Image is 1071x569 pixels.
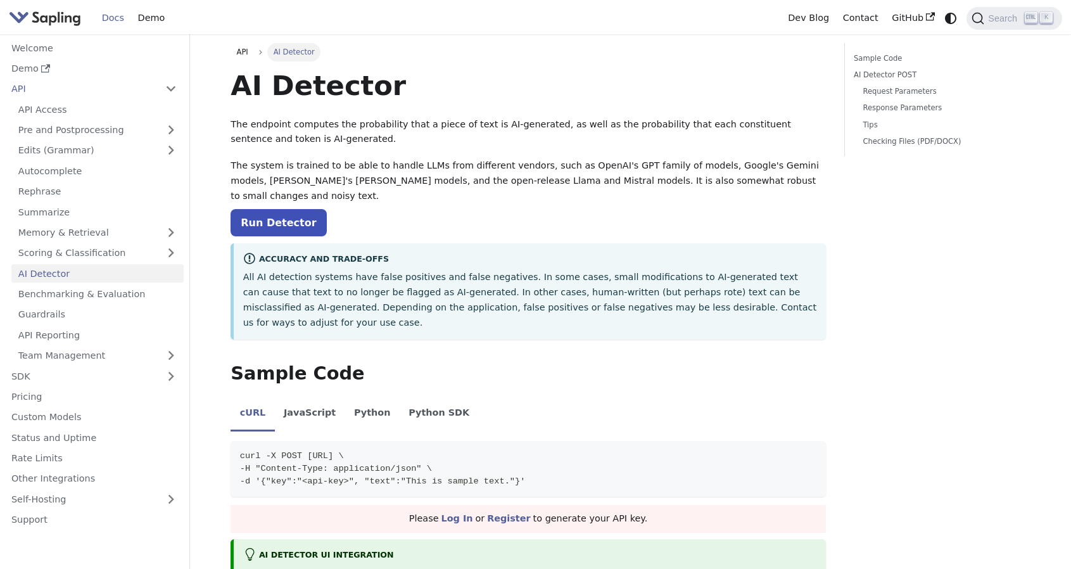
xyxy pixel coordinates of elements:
[781,8,835,28] a: Dev Blog
[11,326,184,344] a: API Reporting
[9,9,86,27] a: Sapling.ai
[231,43,254,61] a: API
[4,60,184,78] a: Demo
[11,121,184,139] a: Pre and Postprocessing
[11,162,184,180] a: Autocomplete
[11,224,184,242] a: Memory & Retrieval
[11,100,184,118] a: API Access
[275,397,345,432] li: JavaScript
[4,470,184,488] a: Other Integrations
[158,80,184,98] button: Collapse sidebar category 'API'
[240,476,526,486] span: -d '{"key":"<api-key>", "text":"This is sample text."}'
[345,397,400,432] li: Python
[441,513,473,523] a: Log In
[984,13,1025,23] span: Search
[863,86,1021,98] a: Request Parameters
[1040,12,1053,23] kbd: K
[240,451,344,461] span: curl -X POST [URL] \
[243,548,817,563] div: AI Detector UI integration
[4,80,158,98] a: API
[158,367,184,385] button: Expand sidebar category 'SDK'
[4,428,184,447] a: Status and Uptime
[231,43,826,61] nav: Breadcrumbs
[942,9,960,27] button: Switch between dark and light mode (currently system mode)
[240,464,432,473] span: -H "Content-Type: application/json" \
[11,285,184,304] a: Benchmarking & Evaluation
[231,209,326,236] a: Run Detector
[4,388,184,406] a: Pricing
[4,511,184,529] a: Support
[836,8,885,28] a: Contact
[487,513,530,523] a: Register
[131,8,172,28] a: Demo
[4,449,184,468] a: Rate Limits
[400,397,479,432] li: Python SDK
[231,117,826,148] p: The endpoint computes the probability that a piece of text is AI-generated, as well as the probab...
[231,397,274,432] li: cURL
[854,53,1025,65] a: Sample Code
[11,203,184,221] a: Summarize
[231,362,826,385] h2: Sample Code
[4,408,184,426] a: Custom Models
[267,43,320,61] span: AI Detector
[863,119,1021,131] a: Tips
[243,270,817,330] p: All AI detection systems have false positives and false negatives. In some cases, small modificat...
[9,9,81,27] img: Sapling.ai
[11,182,184,201] a: Rephrase
[11,347,184,365] a: Team Management
[854,69,1025,81] a: AI Detector POST
[4,39,184,57] a: Welcome
[231,68,826,103] h1: AI Detector
[237,48,248,56] span: API
[863,102,1021,114] a: Response Parameters
[885,8,941,28] a: GitHub
[11,141,184,160] a: Edits (Grammar)
[11,244,184,262] a: Scoring & Classification
[4,367,158,385] a: SDK
[11,305,184,324] a: Guardrails
[966,7,1061,30] button: Search (Ctrl+K)
[863,136,1021,148] a: Checking Files (PDF/DOCX)
[4,490,184,508] a: Self-Hosting
[231,505,826,533] div: Please or to generate your API key.
[11,264,184,283] a: AI Detector
[95,8,131,28] a: Docs
[231,158,826,203] p: The system is trained to be able to handle LLMs from different vendors, such as OpenAI's GPT fami...
[243,252,817,267] div: Accuracy and Trade-offs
